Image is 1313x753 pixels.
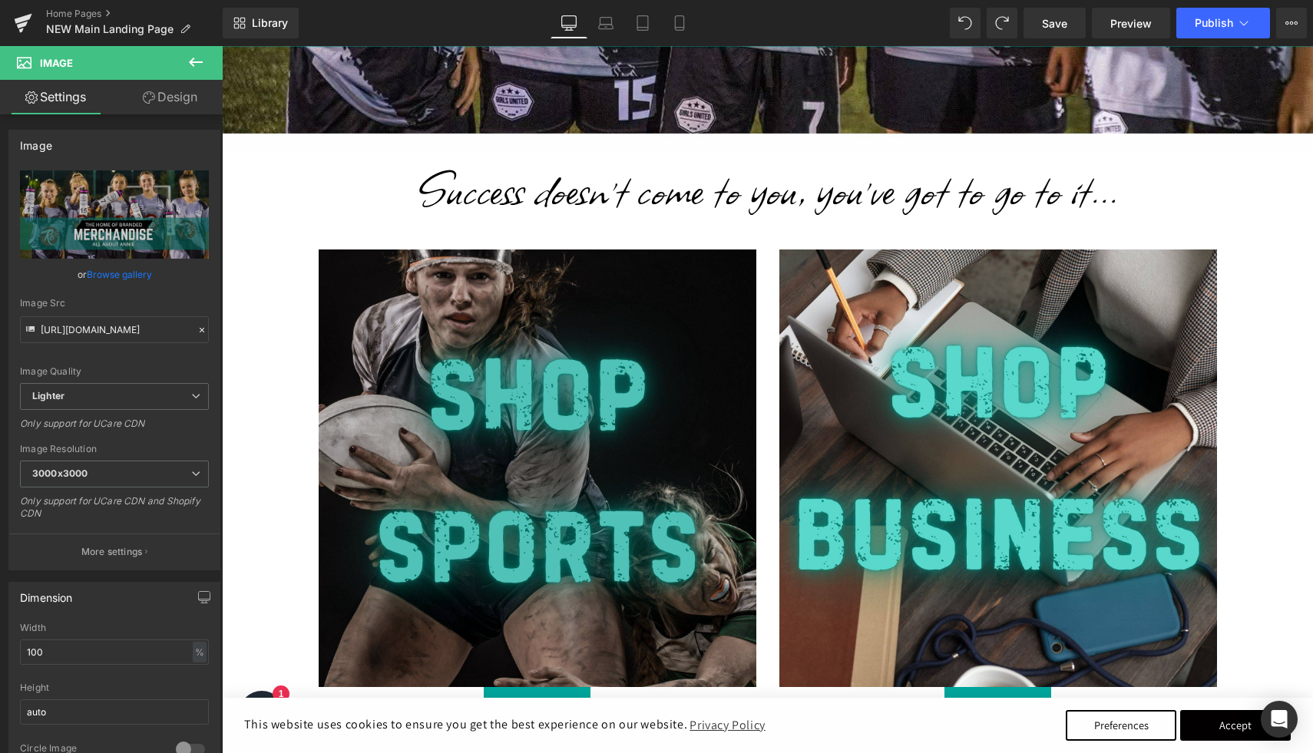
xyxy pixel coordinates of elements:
[22,671,465,687] span: This website uses cookies to ensure you get the best experience on our website.
[1261,701,1298,738] div: Open Intercom Messenger
[20,298,209,309] div: Image Src
[252,16,288,30] span: Library
[262,641,369,677] a: SHOP NOW
[1195,17,1233,29] span: Publish
[950,8,981,38] button: Undo
[1110,15,1152,31] span: Preview
[661,8,698,38] a: Mobile
[20,639,209,665] input: auto
[20,130,52,152] div: Image
[20,682,209,693] div: Height
[9,533,220,570] button: More settings
[20,444,209,454] div: Image Resolution
[20,316,209,343] input: Link
[551,8,587,38] a: Desktop
[81,545,143,559] p: More settings
[97,105,995,180] h1: Success doesn't come to you, you've got to go to it...
[1276,8,1307,38] button: More
[20,623,209,633] div: Width
[114,80,226,114] a: Design
[20,583,73,604] div: Dimension
[723,641,829,677] a: SHOP NOW
[20,699,209,725] input: auto
[87,261,152,288] a: Browse gallery
[32,390,64,401] b: Lighter
[46,8,223,20] a: Home Pages
[587,8,624,38] a: Laptop
[193,642,207,662] div: %
[624,8,661,38] a: Tablet
[20,266,209,282] div: or
[20,418,209,440] div: Only support for UCare CDN
[46,23,174,35] span: NEW Main Landing Page
[32,467,88,479] b: 3000x3000
[1042,15,1067,31] span: Save
[958,664,1069,695] button: Accept
[1176,8,1270,38] button: Publish
[40,57,73,69] span: Image
[20,366,209,377] div: Image Quality
[844,664,954,695] button: Preferences
[20,495,209,530] div: Only support for UCare CDN and Shopify CDN
[465,665,546,692] a: Privacy Policy (opens in a new tab)
[987,8,1017,38] button: Redo
[223,8,299,38] a: New Library
[1092,8,1170,38] a: Preview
